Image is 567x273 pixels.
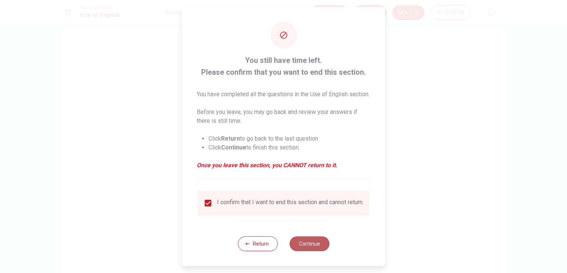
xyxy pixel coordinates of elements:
[209,143,371,152] li: Click to finish this section.
[197,161,371,170] em: Once you leave this section, you CANNOT return to it.
[217,199,364,208] div: I confirm that I want to end this section and cannot return.
[221,144,246,151] strong: Continue
[197,90,371,99] p: You have completed all the questions in the Use of English section.
[221,135,240,142] strong: Return
[238,236,278,251] button: Return
[209,134,371,143] li: Click to go back to the last question
[197,108,371,125] p: Before you leave, you may go back and review your answers if there is still time.
[197,54,371,78] span: You still have time left. Please confirm that you want to end this section.
[289,236,329,251] button: Continue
